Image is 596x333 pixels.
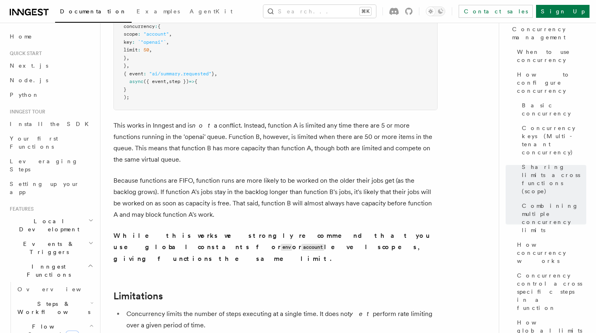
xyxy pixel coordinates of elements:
[514,45,586,67] a: When to use concurrency
[514,67,586,98] a: How to configure concurrency
[169,79,189,84] span: step })
[124,47,138,53] span: limit
[6,73,95,88] a: Node.js
[124,94,129,100] span: );
[6,217,88,233] span: Local Development
[169,31,172,37] span: ,
[522,101,586,117] span: Basic concurrency
[192,122,214,129] em: not
[6,214,95,237] button: Local Development
[17,286,101,292] span: Overview
[143,47,149,53] span: 50
[55,2,132,23] a: Documentation
[124,308,438,331] li: Concurrency limits the number of steps executing at a single time. It does not perform rate limit...
[10,158,78,173] span: Leveraging Steps
[301,244,324,251] code: account
[514,268,586,315] a: Concurrency control across specific steps in a function
[10,62,48,69] span: Next.js
[124,63,126,68] span: }
[350,310,373,318] em: yet
[10,121,94,127] span: Install the SDK
[149,71,211,77] span: "ai/summary.requested"
[129,79,143,84] span: async
[10,92,39,98] span: Python
[536,5,590,18] a: Sign Up
[149,47,152,53] span: ,
[6,240,88,256] span: Events & Triggers
[6,259,95,282] button: Inngest Functions
[519,160,586,199] a: Sharing limits across functions (scope)
[137,8,180,15] span: Examples
[185,2,237,22] a: AgentKit
[519,199,586,237] a: Combining multiple concurrency limits
[113,232,432,263] strong: While this works we strongly recommend that you use global constants for or level scopes, giving ...
[522,202,586,234] span: Combining multiple concurrency limits
[6,154,95,177] a: Leveraging Steps
[10,135,58,150] span: Your first Functions
[6,109,45,115] span: Inngest tour
[190,8,233,15] span: AgentKit
[113,175,438,220] p: Because functions are FIFO, function runs are more likely to be worked on the older their jobs ge...
[138,31,141,37] span: :
[517,271,586,312] span: Concurrency control across specific steps in a function
[126,55,129,61] span: ,
[509,22,586,45] a: Concurrency management
[522,124,586,156] span: Concurrency keys (Multi-tenant concurrency)
[517,70,586,95] span: How to configure concurrency
[138,39,166,45] span: `"openai"`
[6,237,95,259] button: Events & Triggers
[124,31,138,37] span: scope
[14,300,90,316] span: Steps & Workflows
[517,241,586,265] span: How concurrency works
[132,39,135,45] span: :
[143,71,146,77] span: :
[158,23,160,29] span: {
[143,31,169,37] span: "account"
[211,71,214,77] span: }
[124,39,132,45] span: key
[522,163,586,195] span: Sharing limits across functions (scope)
[126,63,129,68] span: ,
[263,5,376,18] button: Search...⌘K
[166,79,169,84] span: ,
[10,181,79,195] span: Setting up your app
[214,71,217,77] span: ,
[14,282,95,297] a: Overview
[281,244,292,251] code: env
[124,87,126,92] span: }
[113,290,163,302] a: Limitations
[517,48,586,64] span: When to use concurrency
[6,29,95,44] a: Home
[166,39,169,45] span: ,
[124,71,143,77] span: { event
[155,23,158,29] span: :
[459,5,533,18] a: Contact sales
[124,55,126,61] span: }
[6,263,88,279] span: Inngest Functions
[14,297,95,319] button: Steps & Workflows
[6,50,42,57] span: Quick start
[10,32,32,41] span: Home
[512,25,586,41] span: Concurrency management
[10,77,48,83] span: Node.js
[6,88,95,102] a: Python
[360,7,371,15] kbd: ⌘K
[189,79,194,84] span: =>
[132,2,185,22] a: Examples
[143,79,166,84] span: ({ event
[514,237,586,268] a: How concurrency works
[194,79,197,84] span: {
[519,121,586,160] a: Concurrency keys (Multi-tenant concurrency)
[6,206,34,212] span: Features
[138,47,141,53] span: :
[6,131,95,154] a: Your first Functions
[6,117,95,131] a: Install the SDK
[519,98,586,121] a: Basic concurrency
[6,58,95,73] a: Next.js
[113,120,438,165] p: This works in Inngest and is a conflict. Instead, function A is limited any time there are 5 or m...
[6,177,95,199] a: Setting up your app
[60,8,127,15] span: Documentation
[426,6,445,16] button: Toggle dark mode
[124,23,155,29] span: concurrency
